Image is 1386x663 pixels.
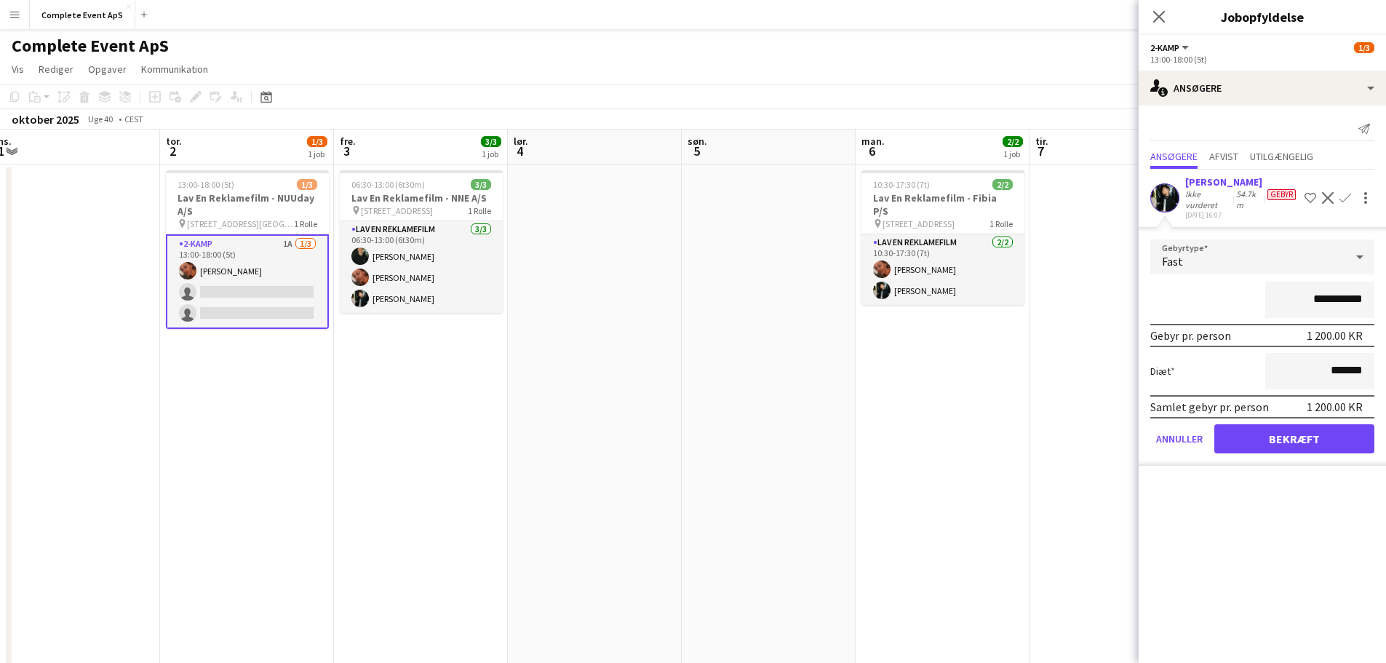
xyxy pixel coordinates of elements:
[1307,400,1363,414] div: 1 200.00 KR
[166,234,329,329] app-card-role: 2-kamp1A1/313:00-18:00 (5t)[PERSON_NAME]
[308,148,327,159] div: 1 job
[178,179,234,190] span: 13:00-18:00 (5t)
[340,221,503,313] app-card-role: Lav En Reklamefilm3/306:30-13:00 (6t30m)[PERSON_NAME][PERSON_NAME][PERSON_NAME]
[1185,188,1233,210] div: Ikke vurderet
[12,35,169,57] h1: Complete Event ApS
[12,112,79,127] div: oktober 2025
[482,148,501,159] div: 1 job
[1354,42,1374,53] span: 1/3
[1003,148,1022,159] div: 1 job
[88,63,127,76] span: Opgaver
[1185,175,1299,188] div: [PERSON_NAME]
[511,143,528,159] span: 4
[861,234,1024,305] app-card-role: Lav En Reklamefilm2/210:30-17:30 (7t)[PERSON_NAME][PERSON_NAME]
[1214,424,1374,453] button: Bekræft
[340,170,503,313] app-job-card: 06:30-13:00 (6t30m)3/3Lav En Reklamefilm - NNE A/S [STREET_ADDRESS]1 RolleLav En Reklamefilm3/306...
[1150,328,1231,343] div: Gebyr pr. person
[166,191,329,218] h3: Lav En Reklamefilm - NUUday A/S
[1250,151,1313,162] span: Utilgængelig
[1139,71,1386,106] div: Ansøgere
[1150,365,1175,378] label: Diæt
[166,170,329,329] app-job-card: 13:00-18:00 (5t)1/3Lav En Reklamefilm - NUUday A/S [STREET_ADDRESS][GEOGRAPHIC_DATA]1 Rolle2-kamp...
[33,60,79,79] a: Rediger
[124,114,143,124] div: CEST
[1150,54,1374,65] div: 13:00-18:00 (5t)
[688,135,707,148] span: søn.
[883,218,955,229] span: [STREET_ADDRESS]
[6,60,30,79] a: Vis
[1233,188,1264,210] div: 54.7km
[989,218,1013,229] span: 1 Rolle
[992,179,1013,190] span: 2/2
[861,170,1024,305] app-job-card: 10:30-17:30 (7t)2/2Lav En Reklamefilm - Fibia P/S [STREET_ADDRESS]1 RolleLav En Reklamefilm2/210:...
[861,135,885,148] span: man.
[1139,7,1386,26] h3: Jobopfyldelse
[1209,151,1238,162] span: Afvist
[1150,424,1208,453] button: Annuller
[340,135,356,148] span: fre.
[514,135,528,148] span: lør.
[1033,143,1048,159] span: 7
[481,136,501,147] span: 3/3
[307,136,327,147] span: 1/3
[468,205,491,216] span: 1 Rolle
[1035,135,1048,148] span: tir.
[1185,210,1299,220] div: [DATE] 16:07
[141,63,208,76] span: Kommunikation
[861,191,1024,218] h3: Lav En Reklamefilm - Fibia P/S
[1264,188,1299,210] div: Teamet har forskellige gebyrer end i rollen
[82,60,132,79] a: Opgaver
[1003,136,1023,147] span: 2/2
[471,179,491,190] span: 3/3
[294,218,317,229] span: 1 Rolle
[187,218,294,229] span: [STREET_ADDRESS][GEOGRAPHIC_DATA]
[873,179,930,190] span: 10:30-17:30 (7t)
[12,63,24,76] span: Vis
[30,1,135,29] button: Complete Event ApS
[859,143,885,159] span: 6
[39,63,73,76] span: Rediger
[297,179,317,190] span: 1/3
[1267,189,1296,200] span: Gebyr
[338,143,356,159] span: 3
[164,143,182,159] span: 2
[351,179,425,190] span: 06:30-13:00 (6t30m)
[135,60,214,79] a: Kommunikation
[1150,42,1179,53] span: 2-kamp
[1162,254,1183,269] span: Fast
[1307,328,1363,343] div: 1 200.00 KR
[1150,42,1191,53] button: 2-kamp
[1150,151,1198,162] span: Ansøgere
[685,143,707,159] span: 5
[166,135,182,148] span: tor.
[82,114,119,124] span: Uge 40
[340,191,503,205] h3: Lav En Reklamefilm - NNE A/S
[1150,400,1269,414] div: Samlet gebyr pr. person
[361,205,433,216] span: [STREET_ADDRESS]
